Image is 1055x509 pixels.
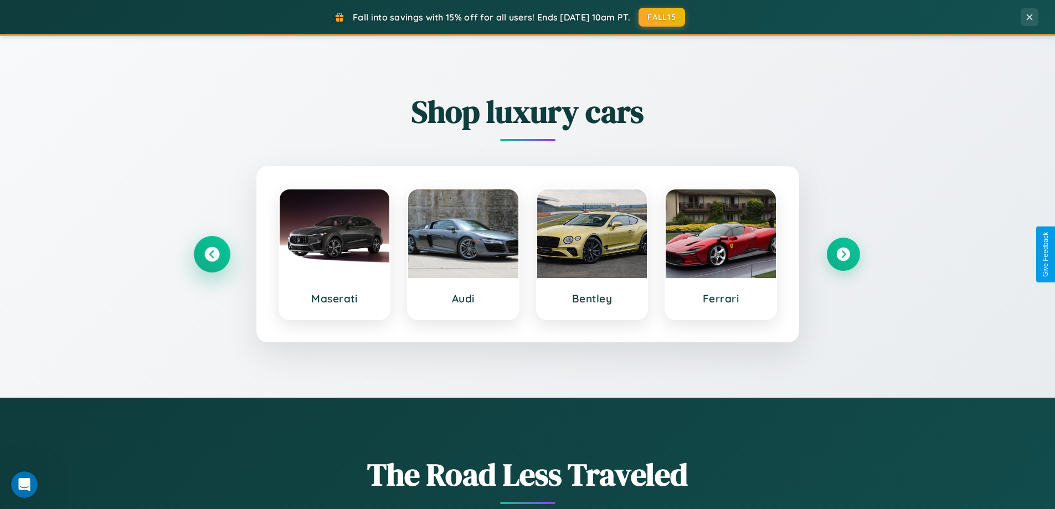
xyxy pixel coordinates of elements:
[639,8,685,27] button: FALL15
[353,12,630,23] span: Fall into savings with 15% off for all users! Ends [DATE] 10am PT.
[419,292,507,305] h3: Audi
[195,453,860,496] h1: The Road Less Traveled
[195,90,860,133] h2: Shop luxury cars
[1042,232,1049,277] div: Give Feedback
[548,292,636,305] h3: Bentley
[677,292,765,305] h3: Ferrari
[291,292,379,305] h3: Maserati
[11,471,38,498] iframe: Intercom live chat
